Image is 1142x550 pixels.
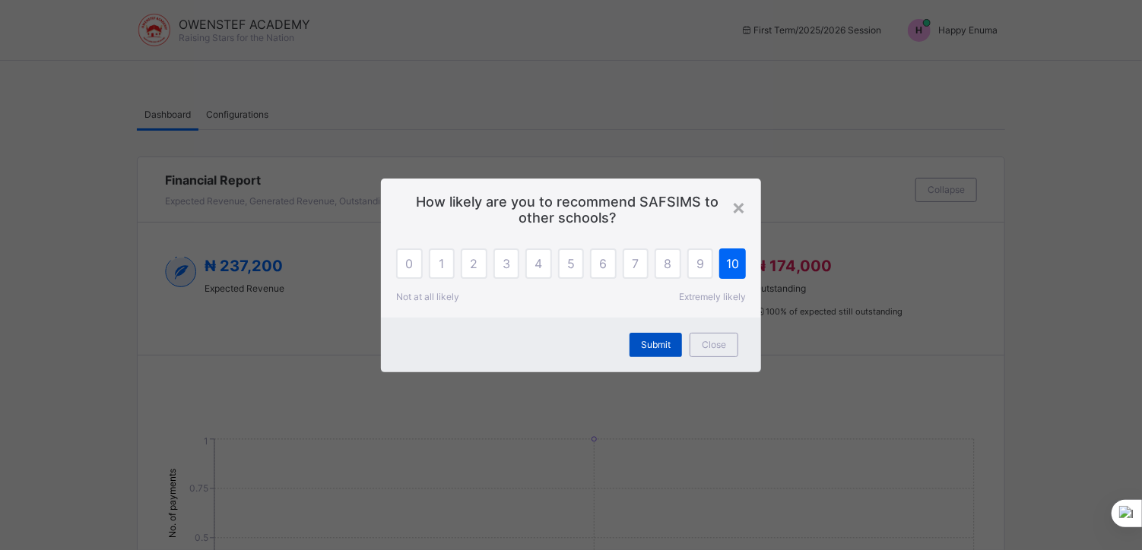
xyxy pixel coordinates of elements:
span: 9 [696,256,704,271]
span: 3 [503,256,510,271]
span: 5 [567,256,575,271]
span: 8 [665,256,672,271]
span: 2 [470,256,477,271]
span: 4 [535,256,542,271]
span: 10 [726,256,739,271]
span: 7 [633,256,639,271]
span: 1 [439,256,444,271]
span: Not at all likely [396,291,459,302]
span: Extremely likely [679,291,746,302]
span: Close [702,339,726,350]
span: 6 [600,256,607,271]
span: How likely are you to recommend SAFSIMS to other schools? [404,194,738,226]
div: 0 [396,248,423,279]
div: × [731,194,746,220]
span: Submit [641,339,671,350]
